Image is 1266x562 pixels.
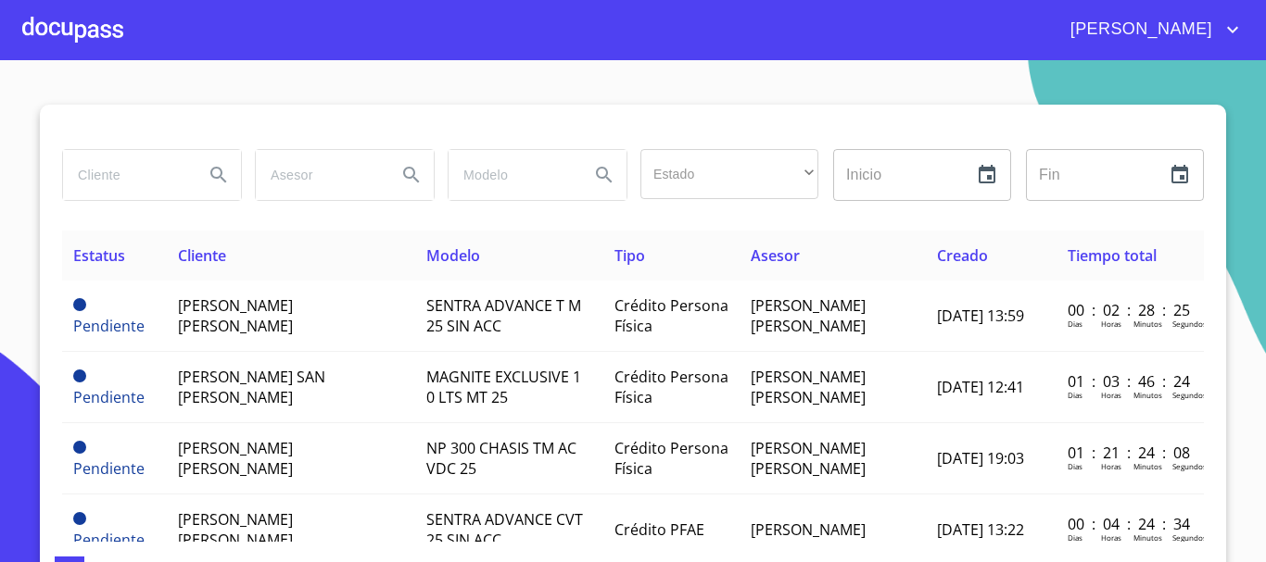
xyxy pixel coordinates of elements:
[1172,532,1207,543] p: Segundos
[1068,443,1193,463] p: 01 : 21 : 24 : 08
[426,367,581,407] span: MAGNITE EXCLUSIVE 1 0 LTS MT 25
[1068,318,1082,329] p: Dias
[751,295,866,336] span: [PERSON_NAME] [PERSON_NAME]
[196,153,241,197] button: Search
[614,367,728,407] span: Crédito Persona Física
[256,150,382,200] input: search
[614,245,645,266] span: Tipo
[73,441,86,454] span: Pendiente
[426,509,583,550] span: SENTRA ADVANCE CVT 25 SIN ACC
[1133,318,1162,329] p: Minutos
[426,245,480,266] span: Modelo
[1068,371,1193,392] p: 01 : 03 : 46 : 24
[178,509,293,550] span: [PERSON_NAME] [PERSON_NAME]
[73,387,145,407] span: Pendiente
[937,519,1024,540] span: [DATE] 13:22
[751,367,866,407] span: [PERSON_NAME] [PERSON_NAME]
[426,295,581,336] span: SENTRA ADVANCE T M 25 SIN ACC
[1068,390,1082,400] p: Dias
[751,438,866,479] span: [PERSON_NAME] [PERSON_NAME]
[73,316,145,336] span: Pendiente
[178,245,226,266] span: Cliente
[73,458,145,479] span: Pendiente
[1101,532,1121,543] p: Horas
[178,367,325,407] span: [PERSON_NAME] SAN [PERSON_NAME]
[614,295,728,336] span: Crédito Persona Física
[1172,318,1207,329] p: Segundos
[751,245,800,266] span: Asesor
[1068,461,1082,471] p: Dias
[73,245,125,266] span: Estatus
[73,369,86,382] span: Pendiente
[73,512,86,525] span: Pendiente
[751,519,866,540] span: [PERSON_NAME]
[178,295,293,336] span: [PERSON_NAME] [PERSON_NAME]
[1133,390,1162,400] p: Minutos
[614,438,728,479] span: Crédito Persona Física
[1101,461,1121,471] p: Horas
[73,530,145,550] span: Pendiente
[1068,514,1193,534] p: 00 : 04 : 24 : 34
[937,448,1024,468] span: [DATE] 19:03
[1068,245,1157,266] span: Tiempo total
[582,153,627,197] button: Search
[1172,461,1207,471] p: Segundos
[1172,390,1207,400] p: Segundos
[1057,15,1244,44] button: account of current user
[1068,300,1193,320] p: 00 : 02 : 28 : 25
[178,438,293,479] span: [PERSON_NAME] [PERSON_NAME]
[614,519,704,540] span: Crédito PFAE
[1057,15,1222,44] span: [PERSON_NAME]
[449,150,575,200] input: search
[937,245,988,266] span: Creado
[426,438,576,479] span: NP 300 CHASIS TM AC VDC 25
[1133,532,1162,543] p: Minutos
[937,377,1024,397] span: [DATE] 12:41
[1101,318,1121,329] p: Horas
[1068,532,1082,543] p: Dias
[1133,461,1162,471] p: Minutos
[63,150,189,200] input: search
[640,149,818,199] div: ​
[1101,390,1121,400] p: Horas
[937,306,1024,326] span: [DATE] 13:59
[73,298,86,311] span: Pendiente
[389,153,434,197] button: Search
